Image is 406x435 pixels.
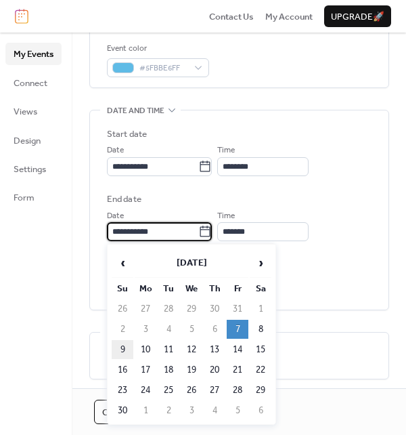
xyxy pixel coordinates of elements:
a: My Account [265,9,313,23]
td: 3 [181,401,202,420]
td: 23 [112,381,133,400]
span: Design [14,134,41,148]
td: 11 [158,340,179,359]
td: 25 [158,381,179,400]
span: ‹ [112,249,133,276]
span: Upgrade 🚀 [331,10,384,24]
td: 6 [204,320,225,339]
a: Settings [5,158,62,180]
th: [DATE] [135,249,248,278]
a: My Events [5,43,62,64]
td: 17 [135,360,156,379]
a: Views [5,100,62,122]
span: Settings [14,163,46,176]
td: 2 [158,401,179,420]
span: Contact Us [209,10,254,24]
span: Cancel [102,406,137,419]
td: 15 [250,340,271,359]
td: 26 [112,299,133,318]
button: Upgrade🚀 [324,5,391,27]
a: Connect [5,72,62,94]
span: Date [107,144,124,157]
td: 5 [227,401,248,420]
span: Date [107,209,124,223]
span: My Events [14,47,53,61]
th: We [181,279,202,298]
td: 27 [135,299,156,318]
td: 18 [158,360,179,379]
img: logo [15,9,28,24]
td: 7 [227,320,248,339]
td: 31 [227,299,248,318]
td: 3 [135,320,156,339]
td: 4 [204,401,225,420]
span: › [250,249,271,276]
td: 22 [250,360,271,379]
td: 9 [112,340,133,359]
th: Su [112,279,133,298]
td: 13 [204,340,225,359]
span: Time [217,144,235,157]
a: Contact Us [209,9,254,23]
button: Cancel [94,400,145,424]
span: Views [14,105,37,119]
td: 20 [204,360,225,379]
span: My Account [265,10,313,24]
td: 1 [250,299,271,318]
a: Form [5,186,62,208]
td: 26 [181,381,202,400]
span: Connect [14,77,47,90]
span: Form [14,191,35,205]
td: 28 [227,381,248,400]
td: 27 [204,381,225,400]
span: Date and time [107,104,164,118]
td: 1 [135,401,156,420]
span: #5FBBE6FF [139,62,187,75]
td: 28 [158,299,179,318]
td: 8 [250,320,271,339]
th: Tu [158,279,179,298]
td: 16 [112,360,133,379]
td: 5 [181,320,202,339]
td: 24 [135,381,156,400]
th: Mo [135,279,156,298]
th: Th [204,279,225,298]
td: 29 [250,381,271,400]
td: 19 [181,360,202,379]
td: 30 [204,299,225,318]
th: Sa [250,279,271,298]
td: 4 [158,320,179,339]
td: 6 [250,401,271,420]
td: 30 [112,401,133,420]
td: 2 [112,320,133,339]
div: Event color [107,42,206,56]
td: 21 [227,360,248,379]
td: 10 [135,340,156,359]
td: 14 [227,340,248,359]
td: 12 [181,340,202,359]
th: Fr [227,279,248,298]
td: 29 [181,299,202,318]
span: Time [217,209,235,223]
div: Start date [107,127,147,141]
div: End date [107,192,141,206]
a: Design [5,129,62,151]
